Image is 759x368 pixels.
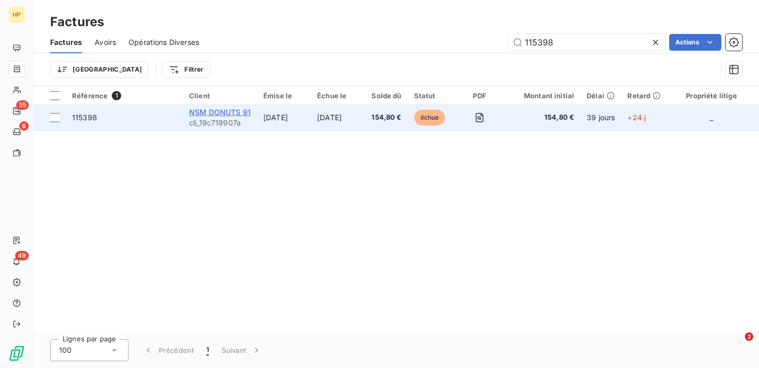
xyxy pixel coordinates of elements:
span: 6 [19,121,29,131]
td: [DATE] [257,105,311,130]
span: 1 [112,91,121,100]
div: Montant initial [511,91,574,100]
div: PDF [460,91,498,100]
div: HP [8,6,25,23]
span: 115398 [72,113,97,122]
span: +24 j [627,113,646,122]
td: 39 jours [580,105,621,130]
span: 2 [745,332,753,341]
div: Émise le [263,91,305,100]
button: Précédent [137,339,200,361]
span: 154,80 € [371,112,401,123]
span: 100 [59,345,72,355]
input: Rechercher [508,34,665,51]
div: Échue le [317,91,359,100]
div: Propriété litige [673,91,749,100]
h3: Factures [50,13,104,31]
img: Logo LeanPay [8,345,25,362]
span: Référence [72,91,108,100]
div: Client [189,91,251,100]
div: Retard [627,91,661,100]
span: Opérations Diverses [129,37,199,48]
div: Délai [587,91,615,100]
td: [DATE] [311,105,365,130]
span: 49 [15,251,29,260]
span: Factures [50,37,82,48]
span: échue [414,110,446,125]
button: [GEOGRAPHIC_DATA] [50,61,149,78]
span: 154,80 € [511,112,574,123]
div: Statut [414,91,448,100]
span: cli_19c719907a [189,118,251,128]
button: Filtrer [162,61,210,78]
button: Actions [669,34,721,51]
button: Suivant [215,339,268,361]
span: NSM DONUTS 91 [189,108,251,117]
button: 1 [200,339,215,361]
div: Solde dû [371,91,401,100]
span: Avoirs [95,37,116,48]
iframe: Intercom live chat [723,332,749,358]
span: 1 [206,345,209,355]
span: _ [710,113,713,122]
span: 55 [16,100,29,110]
